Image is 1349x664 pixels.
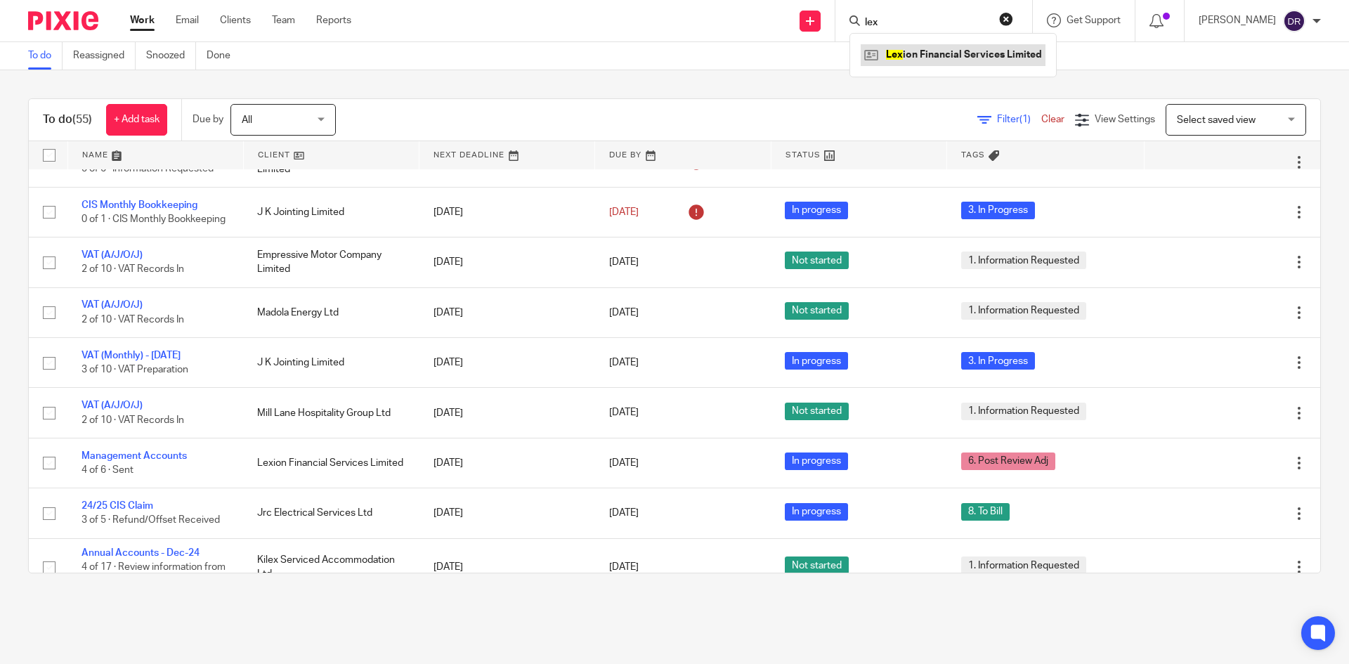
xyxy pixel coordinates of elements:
span: Not started [785,252,849,269]
a: Reassigned [73,42,136,70]
button: Clear [999,12,1013,26]
a: Reports [316,13,351,27]
a: Email [176,13,199,27]
a: + Add task [106,104,167,136]
span: 4 of 6 · Sent [82,465,133,475]
a: Clear [1041,115,1064,124]
input: Search [864,17,990,30]
a: VAT (Monthly) - [DATE] [82,351,181,360]
span: [DATE] [609,358,639,367]
span: 3. In Progress [961,202,1035,219]
td: [DATE] [419,438,595,488]
span: 2 of 10 · VAT Records In [82,315,184,325]
span: Tags [961,151,985,159]
td: Madola Energy Ltd [243,287,419,337]
span: Not started [785,403,849,420]
td: J K Jointing Limited [243,187,419,237]
a: Management Accounts [82,451,187,461]
span: 2 of 10 · VAT Records In [82,415,184,425]
a: To do [28,42,63,70]
span: 3 of 10 · VAT Preparation [82,365,188,375]
span: In progress [785,202,848,219]
span: 0 of 1 · CIS Monthly Bookkeeping [82,214,226,224]
span: All [242,115,252,125]
span: 1. Information Requested [961,556,1086,574]
a: 24/25 CIS Claim [82,501,153,511]
td: [DATE] [419,237,595,287]
span: Not started [785,302,849,320]
span: 2 of 10 · VAT Records In [82,265,184,275]
a: Done [207,42,241,70]
td: [DATE] [419,187,595,237]
span: 0 of 6 · Information Requested [82,164,214,174]
td: [DATE] [419,538,595,596]
span: 1. Information Requested [961,403,1086,420]
span: (55) [72,114,92,125]
span: Get Support [1067,15,1121,25]
span: 1. Information Requested [961,252,1086,269]
span: 6. Post Review Adj [961,453,1055,470]
span: Filter [997,115,1041,124]
p: Due by [193,112,223,126]
td: Jrc Electrical Services Ltd [243,488,419,538]
td: J K Jointing Limited [243,338,419,388]
a: VAT (A/J/O/J) [82,250,143,260]
img: Pixie [28,11,98,30]
span: 4 of 17 · Review information from client [82,562,226,587]
span: Select saved view [1177,115,1256,125]
a: Team [272,13,295,27]
img: svg%3E [1283,10,1305,32]
a: Annual Accounts - Dec-24 [82,548,200,558]
span: 8. To Bill [961,503,1010,521]
p: [PERSON_NAME] [1199,13,1276,27]
span: [DATE] [609,257,639,267]
td: Lexion Financial Services Limited [243,438,419,488]
a: VAT (A/J/O/J) [82,300,143,310]
span: In progress [785,453,848,470]
td: Kilex Serviced Accommodation Ltd [243,538,419,596]
a: Snoozed [146,42,196,70]
a: CIS Monthly Bookkeeping [82,200,197,210]
span: View Settings [1095,115,1155,124]
span: Not started [785,556,849,574]
a: Work [130,13,155,27]
span: [DATE] [609,458,639,468]
span: [DATE] [609,562,639,572]
td: [DATE] [419,488,595,538]
a: Clients [220,13,251,27]
span: In progress [785,352,848,370]
span: 3 of 5 · Refund/Offset Received [82,516,220,526]
span: [DATE] [609,207,639,217]
td: [DATE] [419,287,595,337]
h1: To do [43,112,92,127]
td: Empressive Motor Company Limited [243,237,419,287]
td: [DATE] [419,338,595,388]
span: 3. In Progress [961,352,1035,370]
td: [DATE] [419,388,595,438]
a: VAT (A/J/O/J) [82,401,143,410]
span: (1) [1019,115,1031,124]
span: [DATE] [609,408,639,418]
td: Mill Lane Hospitality Group Ltd [243,388,419,438]
span: 1. Information Requested [961,302,1086,320]
span: [DATE] [609,508,639,518]
span: [DATE] [609,308,639,318]
span: In progress [785,503,848,521]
